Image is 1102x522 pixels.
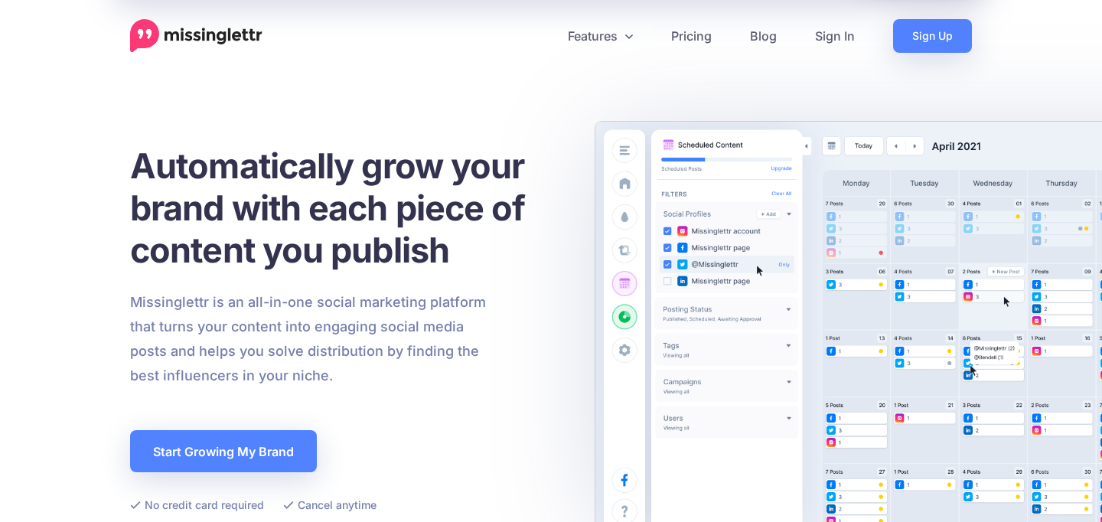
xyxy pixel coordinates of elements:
[130,430,317,472] a: Start Growing My Brand
[893,19,972,53] a: Sign Up
[130,145,562,271] h1: Automatically grow your brand with each piece of content you publish
[130,495,264,514] li: No credit card required
[549,19,652,53] a: Features
[652,19,731,53] a: Pricing
[283,495,377,514] li: Cancel anytime
[130,290,487,388] p: Missinglettr is an all-in-one social marketing platform that turns your content into engaging soc...
[130,19,262,53] a: Home
[731,19,796,53] a: Blog
[796,19,874,53] a: Sign In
